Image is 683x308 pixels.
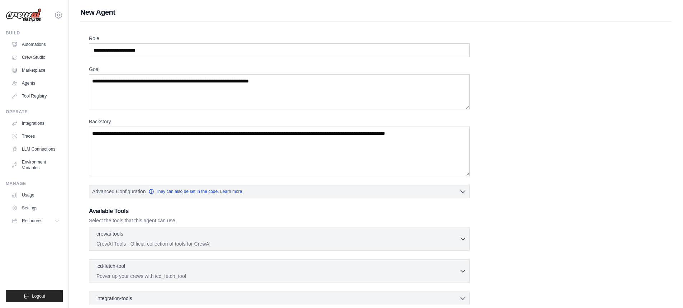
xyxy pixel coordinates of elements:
div: Operate [6,109,63,115]
p: Select the tools that this agent can use. [89,217,470,224]
p: icd-fetch-tool [96,262,125,270]
p: CrewAI Tools - Official collection of tools for CrewAI [96,240,459,247]
p: crewai-tools [96,230,123,237]
a: Usage [9,189,63,201]
iframe: Chat Widget [647,274,683,308]
label: Role [89,35,470,42]
a: They can also be set in the code. Learn more [148,189,242,194]
p: Power up your crews with icd_fetch_tool [96,273,459,280]
a: Traces [9,131,63,142]
a: Integrations [9,118,63,129]
a: Automations [9,39,63,50]
a: Marketplace [9,65,63,76]
a: Agents [9,77,63,89]
button: Logout [6,290,63,302]
h1: New Agent [80,7,672,17]
img: Logo [6,8,42,22]
label: Backstory [89,118,470,125]
a: LLM Connections [9,143,63,155]
a: Crew Studio [9,52,63,63]
a: Tool Registry [9,90,63,102]
button: icd-fetch-tool Power up your crews with icd_fetch_tool [92,262,466,280]
span: Advanced Configuration [92,188,146,195]
span: Resources [22,218,42,224]
button: integration-tools [92,295,466,302]
h3: Available Tools [89,207,470,215]
span: integration-tools [96,295,132,302]
div: Manage [6,181,63,186]
a: Settings [9,202,63,214]
button: crewai-tools CrewAI Tools - Official collection of tools for CrewAI [92,230,466,247]
button: Resources [9,215,63,227]
a: Environment Variables [9,156,63,174]
span: Logout [32,293,45,299]
label: Goal [89,66,470,73]
button: Advanced Configuration They can also be set in the code. Learn more [89,185,469,198]
div: Build [6,30,63,36]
